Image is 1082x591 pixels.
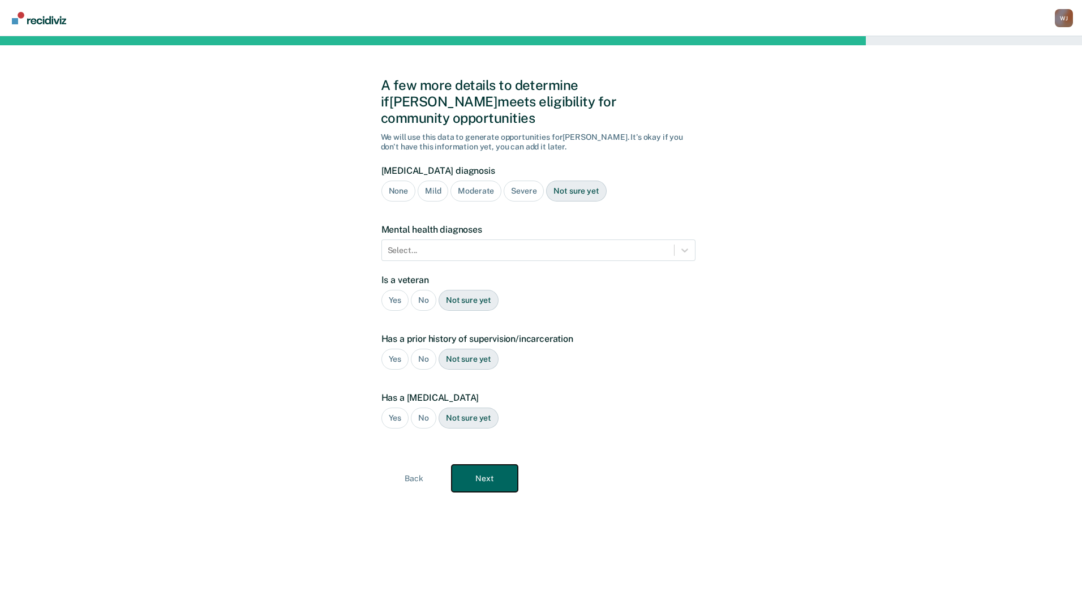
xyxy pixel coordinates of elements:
div: Not sure yet [439,290,499,311]
label: Is a veteran [381,275,695,285]
div: No [411,349,436,370]
div: Mild [418,181,448,202]
div: We will use this data to generate opportunities for [PERSON_NAME] . It's okay if you don't have t... [381,132,702,152]
div: Yes [381,408,409,429]
div: No [411,290,436,311]
label: [MEDICAL_DATA] diagnosis [381,165,695,176]
img: Recidiviz [12,12,66,24]
div: Yes [381,290,409,311]
button: Back [381,465,447,492]
div: Moderate [450,181,501,202]
div: W J [1055,9,1073,27]
div: None [381,181,415,202]
div: A few more details to determine if [PERSON_NAME] meets eligibility for community opportunities [381,77,702,126]
label: Mental health diagnoses [381,224,695,235]
div: Yes [381,349,409,370]
div: Severe [504,181,544,202]
div: Not sure yet [439,349,499,370]
button: Profile dropdown button [1055,9,1073,27]
label: Has a prior history of supervision/incarceration [381,333,695,344]
div: No [411,408,436,429]
div: Not sure yet [546,181,606,202]
button: Next [452,465,518,492]
div: Not sure yet [439,408,499,429]
label: Has a [MEDICAL_DATA] [381,392,695,403]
